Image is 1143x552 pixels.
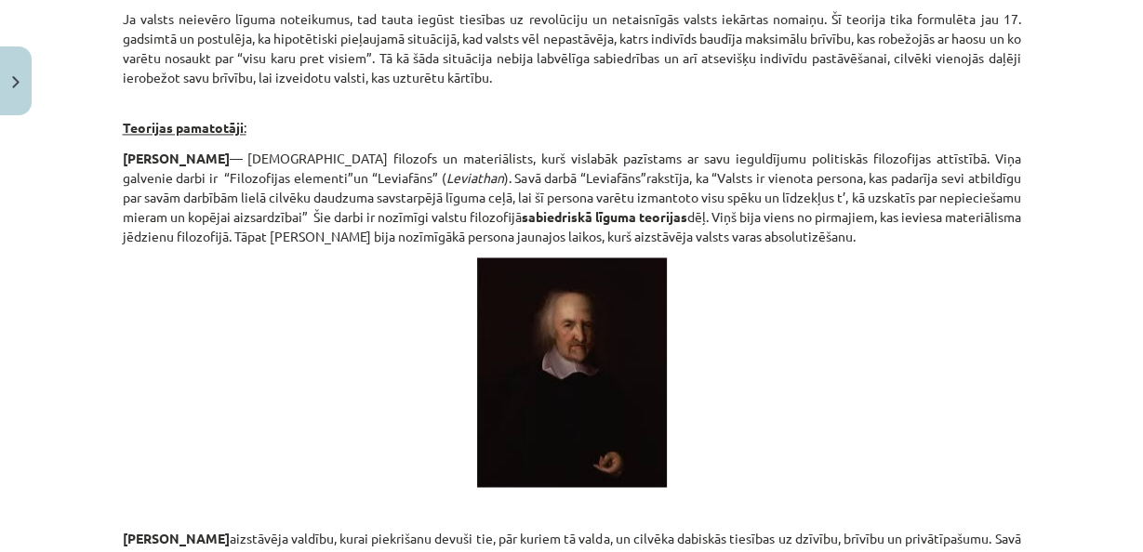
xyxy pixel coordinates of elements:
p: — [DEMOGRAPHIC_DATA] filozofs un materiālists, kurš vislabāk pazīstams ar savu ieguldījumu politi... [123,149,1021,246]
u: : [244,119,246,136]
b: [PERSON_NAME] [123,530,230,546]
i: Leviathan [446,169,504,186]
b: sabiedriskā līguma teorijas [522,208,687,225]
b: [PERSON_NAME] [123,150,230,166]
u: Teorijas pamatotāji [123,119,244,136]
img: icon-close-lesson-0947bae3869378f0d4975bcd49f059093ad1ed9edebbc8119c70593378902aed.svg [12,76,20,88]
p: Ja valsts neievēro līguma noteikumus, tad tauta iegūst tiesības uz revolūciju un netaisnīgās vals... [123,9,1021,87]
